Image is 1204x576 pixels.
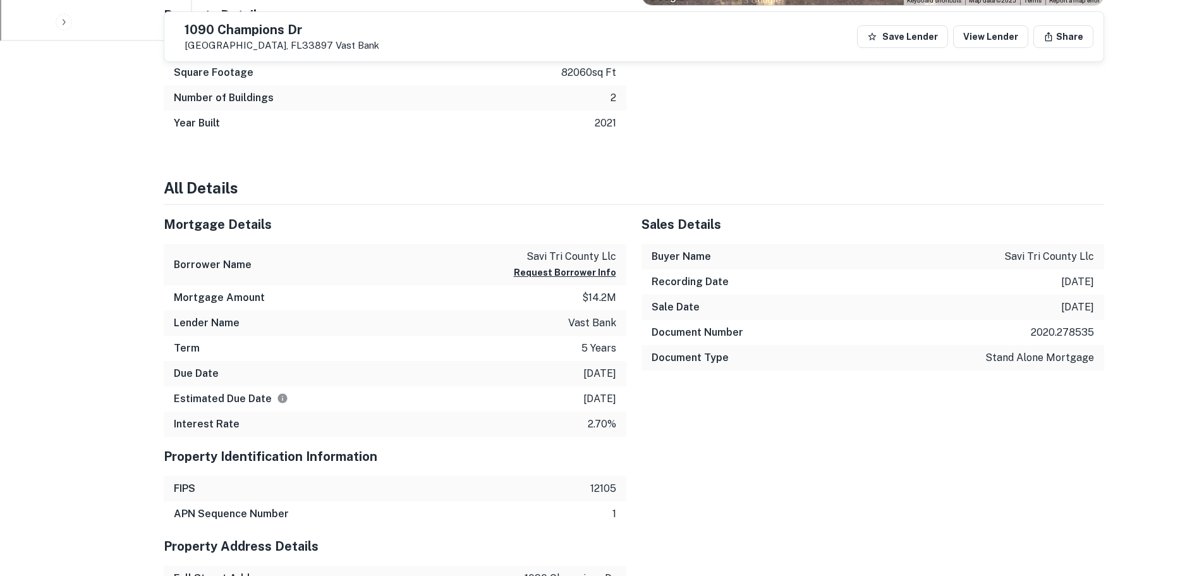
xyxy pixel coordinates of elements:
[174,65,253,80] h6: Square Footage
[164,447,626,466] h5: Property Identification Information
[164,6,626,25] h5: Property Details
[590,481,616,496] p: 12105
[581,341,616,356] p: 5 years
[174,506,289,522] h6: APN Sequence Number
[595,116,616,131] p: 2021
[174,366,219,381] h6: Due Date
[1004,249,1094,264] p: savi tri county llc
[174,481,195,496] h6: FIPS
[652,300,700,315] h6: Sale Date
[642,215,1104,234] h5: Sales Details
[174,391,288,407] h6: Estimated Due Date
[1141,434,1204,495] iframe: Chat Widget
[953,25,1028,48] a: View Lender
[582,290,616,305] p: $14.2m
[277,393,288,404] svg: Estimate is based on a standard schedule for this type of loan.
[568,316,616,331] p: vast bank
[611,90,616,106] p: 2
[174,116,220,131] h6: Year Built
[985,350,1094,365] p: stand alone mortgage
[164,215,626,234] h5: Mortgage Details
[561,65,616,80] p: 82060 sq ft
[652,274,729,290] h6: Recording Date
[185,40,379,51] p: [GEOGRAPHIC_DATA], FL33897
[1061,300,1094,315] p: [DATE]
[857,25,948,48] button: Save Lender
[583,391,616,407] p: [DATE]
[164,537,626,556] h5: Property Address Details
[588,417,616,432] p: 2.70%
[1061,274,1094,290] p: [DATE]
[174,316,240,331] h6: Lender Name
[1033,25,1093,48] button: Share
[652,249,711,264] h6: Buyer Name
[174,290,265,305] h6: Mortgage Amount
[336,40,379,51] a: Vast Bank
[514,249,616,264] p: savi tri county llc
[652,325,743,340] h6: Document Number
[1031,325,1094,340] p: 2020.278535
[612,506,616,522] p: 1
[164,176,1104,199] h4: All Details
[174,257,252,273] h6: Borrower Name
[514,265,616,280] button: Request Borrower Info
[174,341,200,356] h6: Term
[174,90,274,106] h6: Number of Buildings
[185,23,379,36] h5: 1090 Champions Dr
[583,366,616,381] p: [DATE]
[652,350,729,365] h6: Document Type
[174,417,240,432] h6: Interest Rate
